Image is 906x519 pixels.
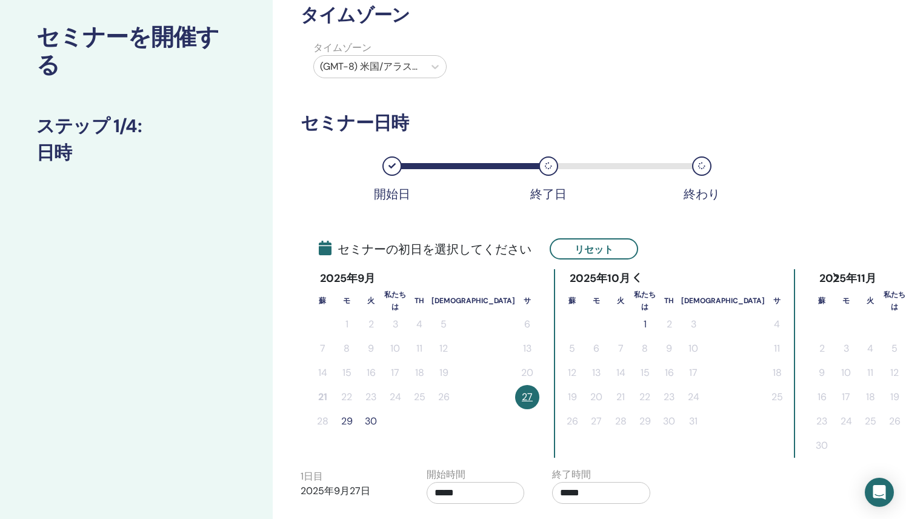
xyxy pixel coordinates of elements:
font: 開始時間 [427,468,465,481]
font: 27 [591,415,602,427]
th: 金曜日 [431,288,515,312]
th: 月曜日 [335,288,359,312]
button: 前の月へ戻る [628,266,647,290]
font: 9 [666,342,672,355]
th: 金曜日 [681,288,765,312]
font: 14 [318,366,327,379]
font: 蘇 [818,296,825,306]
font: 日 [304,470,313,483]
font: 24 [841,415,852,427]
font: セミナーを開催する [36,22,219,80]
font: 6 [593,342,599,355]
font: 15 [641,366,650,379]
font: 火 [367,296,375,306]
font: 目 [313,470,323,483]
font: 13 [523,342,531,355]
font: 26 [889,415,901,427]
font: 28 [317,415,328,427]
font: 21 [318,390,327,403]
font: 2025年9月 [320,271,375,286]
th: 月曜日 [834,288,858,312]
font: 16 [367,366,376,379]
font: 9 [368,342,374,355]
font: 開始日 [374,186,410,202]
th: 土曜日 [515,288,539,312]
font: Th [415,296,424,306]
font: 4 [867,342,873,355]
font: 8 [642,342,648,355]
font: 24 [688,390,699,403]
font: 29 [639,415,651,427]
font: 5 [891,342,898,355]
font: 27 [522,390,533,403]
font: 30 [816,439,828,452]
font: 蘇 [568,296,576,306]
th: 火曜日 [608,288,633,312]
font: 5 [569,342,575,355]
font: 24 [390,390,401,403]
font: 10 [841,366,851,379]
font: 3 [844,342,849,355]
th: 火曜日 [858,288,882,312]
font: 25 [771,390,783,403]
font: 終わり [684,186,720,202]
font: 25 [865,415,876,427]
font: セミナーの初日を選択してください [338,241,531,257]
font: 15 [342,366,351,379]
font: 4 [774,318,780,330]
font: 1 [301,470,304,483]
font: 19 [890,390,899,403]
font: 18 [866,390,875,403]
font: 2025年10月 [570,271,630,286]
font: タイムゾーン [313,41,371,54]
font: 23 [816,415,827,427]
font: 8 [344,342,350,355]
font: ステップ 1/4 [36,114,138,138]
font: [DEMOGRAPHIC_DATA] [431,296,515,306]
font: 25 [414,390,425,403]
font: 私たちは [384,290,406,311]
font: リセット [575,243,613,256]
font: 18 [415,366,424,379]
font: セミナー日時 [301,111,408,135]
font: タイムゾーン [301,3,410,27]
th: 火曜日 [359,288,383,312]
font: モ [343,296,350,306]
font: 10 [688,342,698,355]
th: 水曜日 [383,288,407,312]
font: モ [842,296,850,306]
font: 16 [665,366,674,379]
font: 2 [368,318,374,330]
font: 13 [592,366,601,379]
font: サ [773,296,781,306]
font: 17 [689,366,698,379]
font: 11 [867,366,873,379]
font: 7 [320,342,325,355]
font: 11 [416,342,422,355]
font: 日時 [36,141,72,164]
font: 火 [867,296,874,306]
font: 23 [365,390,376,403]
th: 日曜日 [810,288,834,312]
th: 日曜日 [310,288,335,312]
font: 31 [689,415,698,427]
font: : [138,114,142,138]
font: 30 [663,415,675,427]
font: 14 [616,366,625,379]
font: 23 [664,390,675,403]
font: 4 [416,318,422,330]
font: 12 [439,342,448,355]
font: 22 [639,390,650,403]
th: 水曜日 [633,288,657,312]
font: 21 [616,390,625,403]
font: 26 [567,415,578,427]
font: 18 [773,366,782,379]
font: 2025年11月 [819,271,876,286]
th: 木曜日 [657,288,681,312]
font: 2 [667,318,672,330]
font: 19 [568,390,577,403]
font: 20 [521,366,533,379]
font: 2 [819,342,825,355]
font: 28 [615,415,627,427]
font: 17 [842,390,850,403]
